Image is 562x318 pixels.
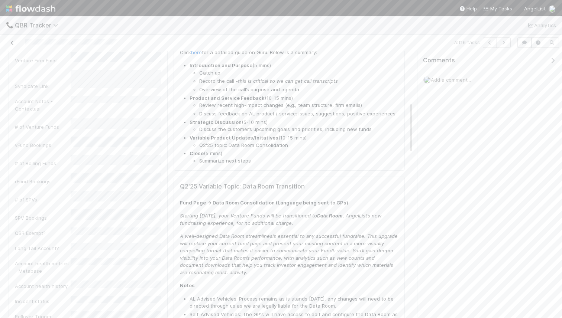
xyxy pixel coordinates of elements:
div: # of Rolling Funds [15,160,71,167]
div: Account health metrics - Metabase [15,260,71,275]
li: Discuss the customer’s upcoming goals and priorities, including new funds [199,126,398,133]
div: Syndicate Link [15,82,71,90]
div: Account health history [15,282,71,290]
li: (5 mins) [190,62,398,94]
a: here [191,49,202,55]
li: (5-10 mins) [190,119,398,133]
div: SPV Bookings [15,214,71,222]
span: Add a comment... [431,77,471,83]
div: Long Tail Account? [15,245,71,252]
span: QBR Tracker [15,22,62,29]
em: this is critical so we can get call transcripts [238,78,338,84]
img: logo-inverted-e16ddd16eac7371096b0.svg [6,2,55,15]
div: Venture Firm Email [15,57,71,64]
strong: Variable Product Updates/Initatives [190,135,278,141]
li: Discuss feedback on AL product / service: issues, suggestions, positive experiences [199,110,398,118]
div: QBR Exempt? [15,229,71,237]
span: 📞 [6,22,13,28]
div: Incident status [15,298,71,305]
li: Summarize next steps [199,157,398,165]
span: 7 of 16 tasks [453,39,480,46]
strong: Close [190,150,204,156]
a: Analytics [527,21,556,30]
li: Record the call - [199,78,398,85]
strong: Product and Service Feedback [190,95,265,101]
h5: Q2'25 Variable Topic: Data Room Transition [180,183,398,190]
li: (10-15 mins) [190,134,398,149]
strong: Introduction and Purpose [190,62,252,68]
div: rFund Bookings [15,178,71,185]
div: # of Venture Funds [15,123,71,131]
li: Overview of the call’s purpose and agenda [199,86,398,94]
strong: Data Room [317,213,343,219]
li: Catch up [199,69,398,77]
div: Account Notes - Contextual [15,98,71,112]
div: vFund Bookings [15,141,71,149]
div: # of SPVs [15,196,71,203]
a: My Tasks [483,5,512,12]
em: Starting [DATE], your Venture Funds will be transitioned to , AngelList’s new fundraising experie... [180,213,382,226]
img: avatar_d2b43477-63dc-4e62-be5b-6fdd450c05a1.png [423,76,431,83]
img: avatar_d2b43477-63dc-4e62-be5b-6fdd450c05a1.png [549,5,556,13]
li: Review recent high-impact changes (e.g., team structure, firm emails) [199,102,398,109]
strong: Strategic Discussion [190,119,242,125]
li: (10-15 mins) [190,95,398,118]
div: Help [459,5,477,12]
li: Q2'25 topic: Data Room Consolidation [199,142,398,149]
span: Comments [423,57,455,64]
li: AL Advised Vehicles: Process remains as is stands [DATE], any changes will need to be directed th... [190,295,398,310]
span: My Tasks [483,6,512,12]
strong: Fund Page -> Data Room Consolidation (Language being sent to GPs) [180,200,348,206]
em: A well-designed Data Room streamlinesis essential to any successful fundraise. This upgrade will ... [180,233,398,275]
li: (5 mins) [190,150,398,164]
span: AngelList [524,6,546,12]
strong: Notes [180,282,195,288]
p: Click for a detailed guide on Guru. Below is a summary: [180,49,398,56]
